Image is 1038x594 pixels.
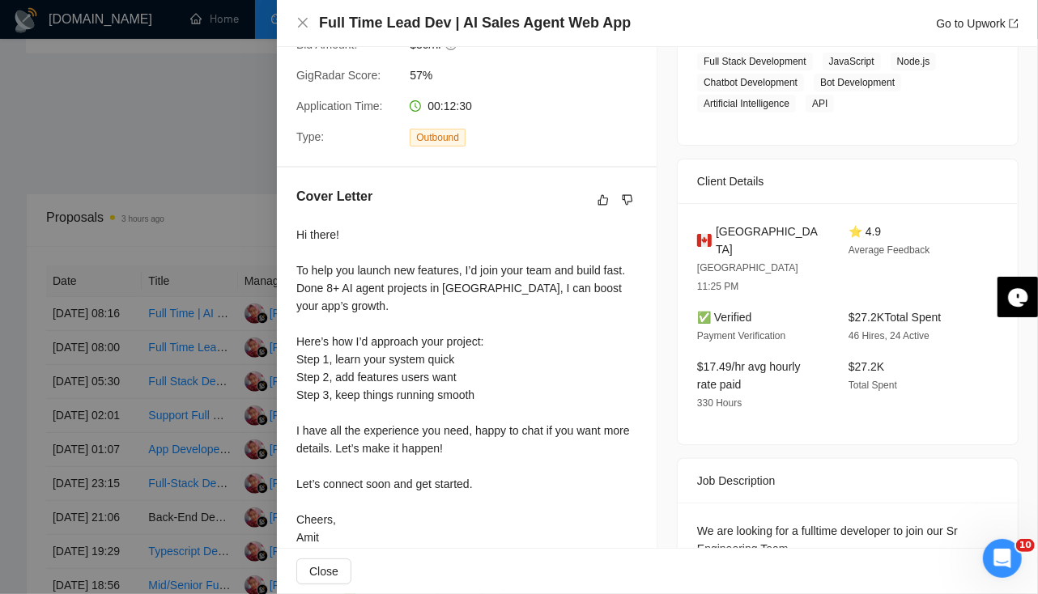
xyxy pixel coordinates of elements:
[697,459,998,503] div: Job Description
[697,262,798,292] span: [GEOGRAPHIC_DATA] 11:25 PM
[428,100,472,112] span: 00:12:30
[296,16,309,29] span: close
[697,95,796,112] span: Artificial Intelligence
[697,74,804,91] span: Chatbot Development
[814,74,901,91] span: Bot Development
[622,193,633,206] span: dislike
[296,130,324,143] span: Type:
[296,226,637,546] div: Hi there! To help you launch new features, I’d join your team and build fast. Done 8+ AI agent pr...
[296,16,309,30] button: Close
[319,13,631,33] h4: Full Time Lead Dev | AI Sales Agent Web App
[936,17,1019,30] a: Go to Upworkexport
[849,311,941,324] span: $27.2K Total Spent
[697,159,998,203] div: Client Details
[823,53,881,70] span: JavaScript
[849,225,881,238] span: ⭐ 4.9
[697,360,801,391] span: $17.49/hr avg hourly rate paid
[849,380,897,391] span: Total Spent
[296,38,358,51] span: Bid Amount:
[593,190,613,210] button: like
[296,69,381,82] span: GigRadar Score:
[806,95,834,112] span: API
[296,187,372,206] h5: Cover Letter
[697,311,752,324] span: ✅ Verified
[1009,19,1019,28] span: export
[410,129,466,146] span: Outbound
[598,193,609,206] span: like
[849,330,930,342] span: 46 Hires, 24 Active
[716,223,823,258] span: [GEOGRAPHIC_DATA]
[410,100,421,112] span: clock-circle
[309,562,338,580] span: Close
[983,539,1022,578] iframe: Intercom live chat
[697,397,742,409] span: 330 Hours
[697,231,712,249] img: 🇨🇦
[891,53,937,70] span: Node.js
[618,190,637,210] button: dislike
[849,244,930,256] span: Average Feedback
[296,558,351,584] button: Close
[410,66,653,84] span: 57%
[697,53,813,70] span: Full Stack Development
[296,100,383,112] span: Application Time:
[697,330,785,342] span: Payment Verification
[849,360,884,373] span: $27.2K
[1016,539,1035,552] span: 10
